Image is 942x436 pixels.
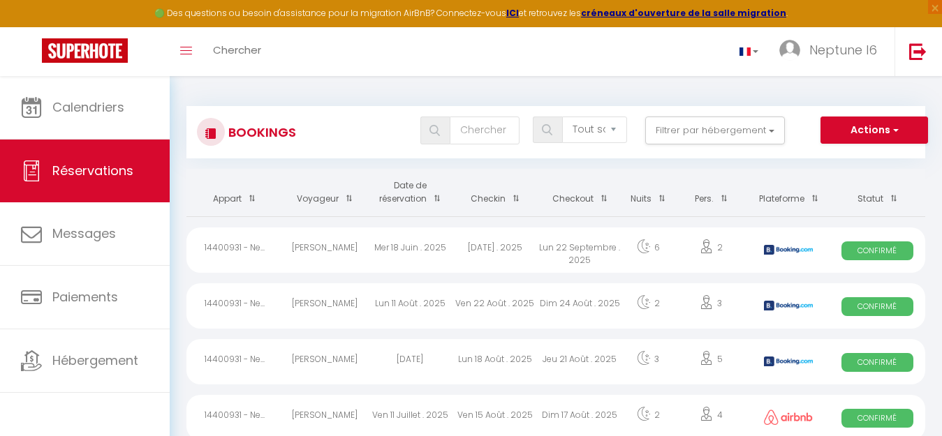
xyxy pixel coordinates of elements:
span: Hébergement [52,352,138,369]
a: ... Neptune I6 [769,27,895,76]
button: Actions [820,116,928,144]
span: Messages [52,225,116,242]
img: Super Booking [42,38,128,63]
th: Sort by booking date [367,169,452,216]
th: Sort by channel [748,169,829,216]
button: Filtrer par hébergement [645,116,785,144]
input: Chercher [450,116,520,144]
span: Neptune I6 [809,41,877,59]
th: Sort by checkout [538,169,623,216]
iframe: Chat [883,373,932,426]
img: ... [779,40,800,61]
span: Chercher [213,43,261,57]
h3: Bookings [225,116,296,148]
a: créneaux d'ouverture de la salle migration [581,7,786,19]
a: ICI [506,7,519,19]
th: Sort by rentals [186,169,283,216]
a: Chercher [203,27,272,76]
th: Sort by checkin [452,169,538,216]
th: Sort by people [674,169,748,216]
th: Sort by guest [283,169,368,216]
span: Calendriers [52,98,124,116]
th: Sort by status [829,169,925,216]
img: logout [909,43,927,60]
span: Paiements [52,288,118,306]
span: Réservations [52,162,133,179]
th: Sort by nights [622,169,674,216]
